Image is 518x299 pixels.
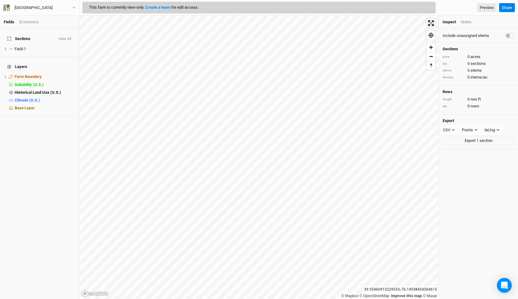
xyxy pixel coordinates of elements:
a: OpenStreetMap [359,294,390,298]
span: Climate (U.S.) [15,98,40,102]
span: stems [471,68,482,73]
div: 0 [443,68,514,73]
div: Base Layer [15,106,75,111]
div: Climate (U.S.) [15,98,75,103]
span: Farm Boundary [15,74,42,79]
a: Mapbox logo [81,290,109,297]
span: for edit access. [171,5,199,10]
a: Fields [4,20,14,24]
div: Farm Boundary [15,74,75,79]
span: Suitability (U.S.) [15,82,44,87]
label: Include unassigned stems [443,33,489,39]
div: length [443,97,464,102]
div: Historical Land Use (U.S.) [15,90,75,95]
h4: Sections [443,47,514,52]
div: 39.55460913229533 , -76.14538454564615 [363,286,439,293]
a: Create a team [145,5,170,10]
div: 0 [443,75,514,80]
div: Suitability (U.S.) [15,82,75,87]
div: qty [443,104,464,109]
h4: Export [443,118,514,123]
span: stems/ac [471,75,488,80]
span: This farm is currently view-only. [89,5,199,10]
button: [GEOGRAPHIC_DATA] [3,4,76,11]
div: 0 [443,61,514,66]
a: Improve this map [391,294,422,298]
button: Hide All [58,37,72,41]
span: rows [471,103,479,109]
button: Zoom in [426,43,435,52]
canvas: Map [79,16,439,299]
div: Points [462,127,473,133]
div: 0 [443,103,514,109]
button: Zoom out [426,52,435,61]
button: Enter fullscreen [426,19,435,28]
button: Find my location [426,31,435,40]
a: Mapbox [341,294,358,298]
div: CSV [443,127,450,133]
button: CSV [440,125,458,135]
h4: Layers [4,61,75,73]
div: 0 [443,54,514,60]
span: acres [471,54,480,60]
h4: Rows [443,89,514,94]
a: Preview [477,3,497,12]
div: qty [443,61,464,66]
span: Field 1 [15,47,26,51]
div: [GEOGRAPHIC_DATA] [15,5,52,11]
div: Notes [461,19,471,25]
div: 0 [443,97,514,102]
div: stems [443,68,464,73]
div: Third Way Farm [15,5,52,11]
span: row ft [471,97,481,102]
button: Share [499,3,515,12]
span: Base Layer [15,106,35,110]
div: Economics [19,19,39,25]
button: lat,lng [482,125,502,135]
div: density [443,75,464,80]
div: area [443,55,464,59]
span: sections [471,61,486,66]
a: Maxar [423,294,437,298]
span: Sections [7,36,30,41]
span: Historical Land Use (U.S.) [15,90,61,95]
div: lat,lng [485,127,495,133]
div: Open Intercom Messenger [497,278,512,293]
button: Points [459,125,480,135]
div: Inspect [443,19,456,25]
button: Reset bearing to north [426,61,435,70]
button: Export 1 section [443,136,514,145]
div: Field 1 [15,47,75,52]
